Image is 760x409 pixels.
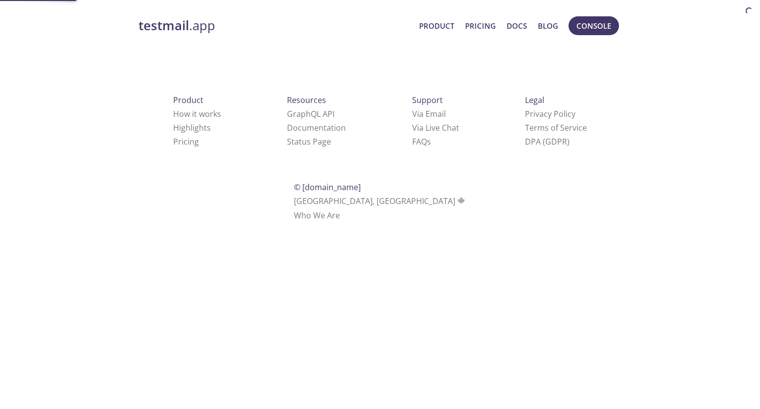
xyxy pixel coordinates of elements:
[538,19,558,32] a: Blog
[287,136,331,147] a: Status Page
[569,16,619,35] button: Console
[412,108,446,119] a: Via Email
[525,136,570,147] a: DPA (GDPR)
[419,19,454,32] a: Product
[412,95,443,105] span: Support
[294,210,340,221] a: Who We Are
[412,122,459,133] a: Via Live Chat
[525,122,587,133] a: Terms of Service
[525,95,544,105] span: Legal
[173,136,199,147] a: Pricing
[576,19,611,32] span: Console
[287,122,346,133] a: Documentation
[525,108,575,119] a: Privacy Policy
[287,95,326,105] span: Resources
[139,17,189,34] strong: testmail
[294,196,467,206] span: [GEOGRAPHIC_DATA], [GEOGRAPHIC_DATA]
[465,19,496,32] a: Pricing
[507,19,527,32] a: Docs
[427,136,431,147] span: s
[287,108,334,119] a: GraphQL API
[173,108,221,119] a: How it works
[173,122,211,133] a: Highlights
[412,136,431,147] a: FAQ
[139,17,411,34] a: testmail.app
[294,182,361,193] span: © [DOMAIN_NAME]
[173,95,203,105] span: Product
